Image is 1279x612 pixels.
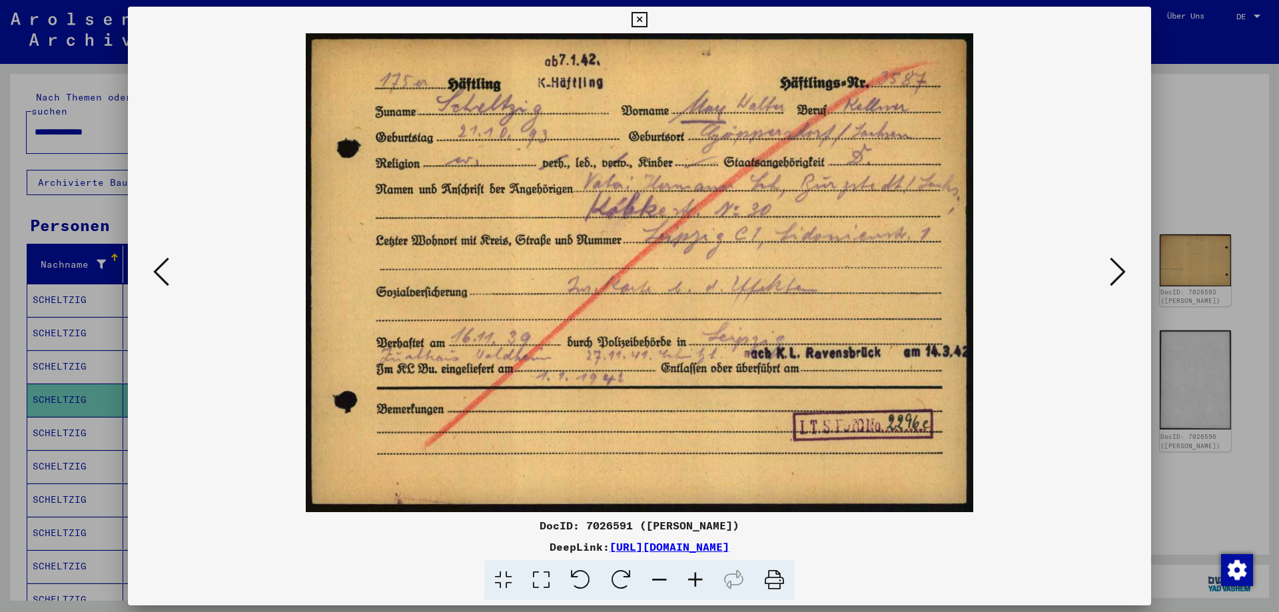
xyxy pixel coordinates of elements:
[540,519,739,532] font: DocID: 7026591 ([PERSON_NAME])
[610,540,729,553] a: [URL][DOMAIN_NAME]
[550,540,610,553] font: DeepLink:
[173,33,1106,512] img: 001.jpg
[1221,554,1253,586] img: Zustimmung ändern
